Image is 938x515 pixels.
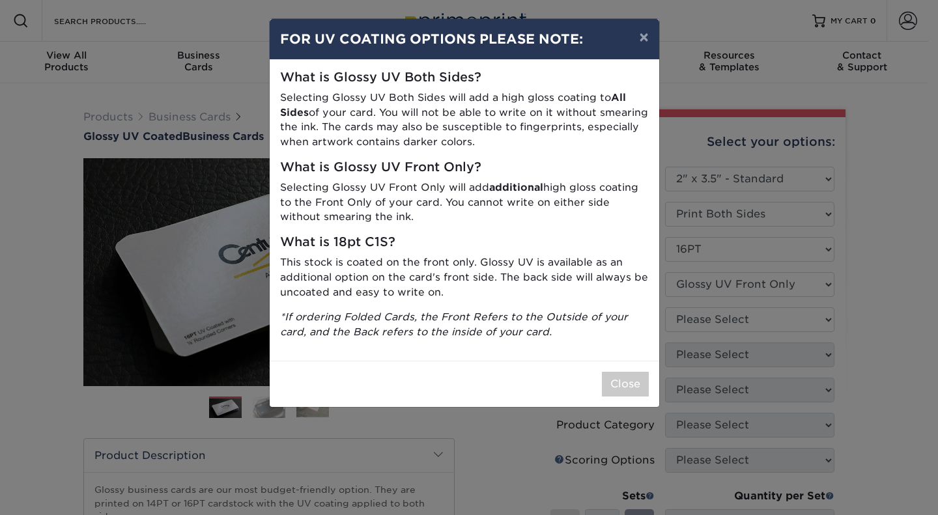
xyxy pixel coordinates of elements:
button: Close [602,372,649,397]
h4: FOR UV COATING OPTIONS PLEASE NOTE: [280,29,649,49]
h5: What is 18pt C1S? [280,235,649,250]
p: Selecting Glossy UV Front Only will add high gloss coating to the Front Only of your card. You ca... [280,180,649,225]
i: *If ordering Folded Cards, the Front Refers to the Outside of your card, and the Back refers to t... [280,311,628,338]
h5: What is Glossy UV Front Only? [280,160,649,175]
button: × [629,19,659,55]
p: Selecting Glossy UV Both Sides will add a high gloss coating to of your card. You will not be abl... [280,90,649,150]
p: This stock is coated on the front only. Glossy UV is available as an additional option on the car... [280,255,649,299]
h5: What is Glossy UV Both Sides? [280,70,649,85]
strong: All Sides [280,91,626,118]
strong: additional [489,181,543,193]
